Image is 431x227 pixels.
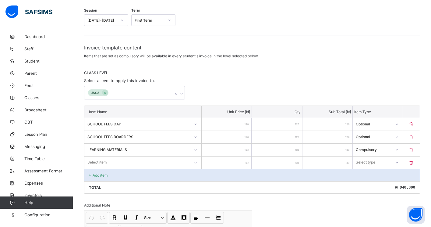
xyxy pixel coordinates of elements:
span: Assessment Format [24,168,73,173]
div: First Term [135,18,164,23]
span: Student [24,59,73,63]
button: Size [142,213,166,223]
p: Qty [253,110,300,114]
span: Dashboard [24,34,73,39]
span: Messaging [24,144,73,149]
span: Staff [24,46,73,51]
div: Select type [356,157,375,168]
div: SCHOOL FEES DAY [87,121,190,126]
span: Configuration [24,212,73,217]
div: [DATE]-[DATE] [87,18,117,23]
p: Unit Price [ ₦ ] [203,110,250,114]
button: Italic [131,213,142,223]
span: Fees [24,83,73,88]
button: Undo [86,213,97,223]
span: Help [24,200,73,205]
div: LEARNING MATERIALS [87,147,190,152]
div: JSS3 [88,89,102,96]
span: Inventory [24,193,73,198]
div: Optional [356,134,392,139]
button: Bold [109,213,120,223]
p: Sub Total [ ₦ ] [304,110,351,114]
span: Parent [24,71,73,76]
div: Compulsory [356,147,392,152]
span: Invoice template content [84,45,420,51]
span: CBT [24,120,73,124]
div: SCHOOL FEES BOARDERS [87,134,190,139]
span: Additional Note [84,203,110,207]
button: Underline [120,213,131,223]
div: Select item [87,157,107,168]
span: Expenses [24,181,73,186]
span: Items that are set as compulsory will be available in every student's invoice in the level select... [84,54,259,58]
span: Lesson Plan [24,132,73,137]
span: Session [84,8,97,13]
p: Item Type [354,110,401,114]
button: Font Color [168,213,178,223]
span: CLASS LEVEL [84,70,420,75]
button: List [213,213,223,223]
span: Term [131,8,140,13]
p: Item Name [89,110,197,114]
button: Open asap [407,206,425,224]
span: Select a level to apply this invoice to. [84,78,155,83]
span: Broadsheet [24,107,73,112]
button: Redo [97,213,108,223]
button: Align [191,213,201,223]
div: Optional [356,121,392,126]
span: Classes [24,95,73,100]
img: safsims [5,5,52,18]
span: Time Table [24,156,73,161]
button: Horizontal line [202,213,212,223]
button: Highlight Color [179,213,189,223]
p: Total [89,185,101,190]
span: ₦ 940,000 [395,185,415,189]
p: Add item [93,173,108,178]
